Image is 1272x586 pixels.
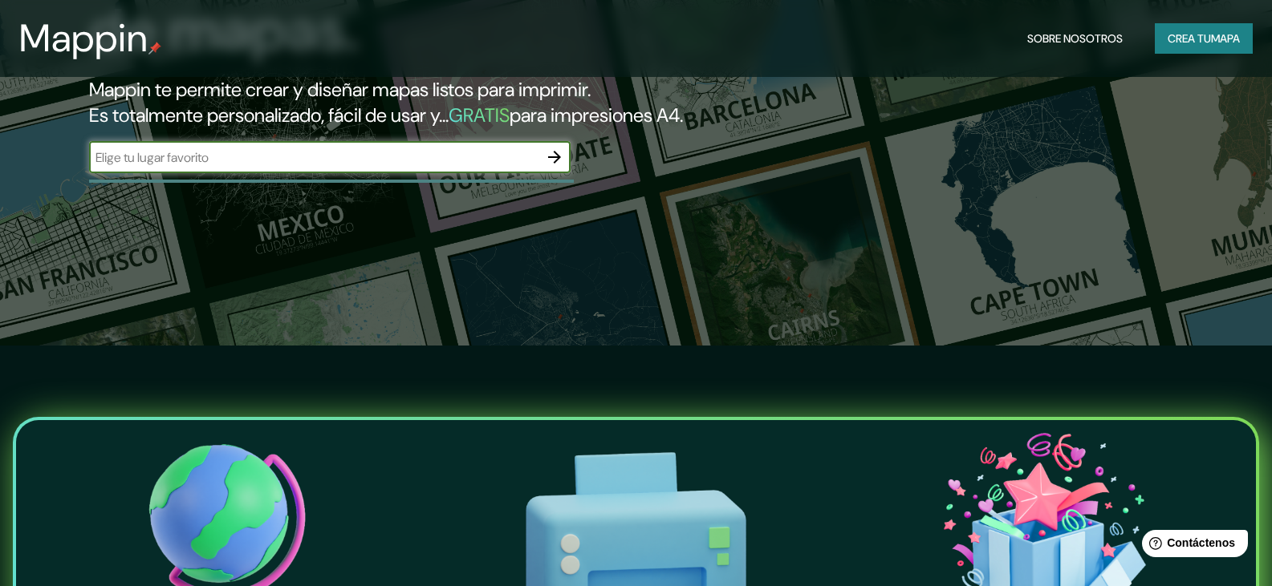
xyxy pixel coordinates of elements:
[1027,31,1123,46] font: Sobre nosotros
[89,77,591,102] font: Mappin te permite crear y diseñar mapas listos para imprimir.
[1129,523,1254,568] iframe: Lanzador de widgets de ayuda
[89,103,449,127] font: Es totalmente personalizado, fácil de usar y...
[510,103,683,127] font: para impresiones A4.
[19,13,148,63] font: Mappin
[1168,31,1211,46] font: Crea tu
[148,42,161,55] img: pin de mapeo
[449,103,510,127] font: GRATIS
[1211,31,1240,46] font: mapa
[1155,23,1253,54] button: Crea tumapa
[89,148,538,167] input: Elige tu lugar favorito
[1021,23,1129,54] button: Sobre nosotros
